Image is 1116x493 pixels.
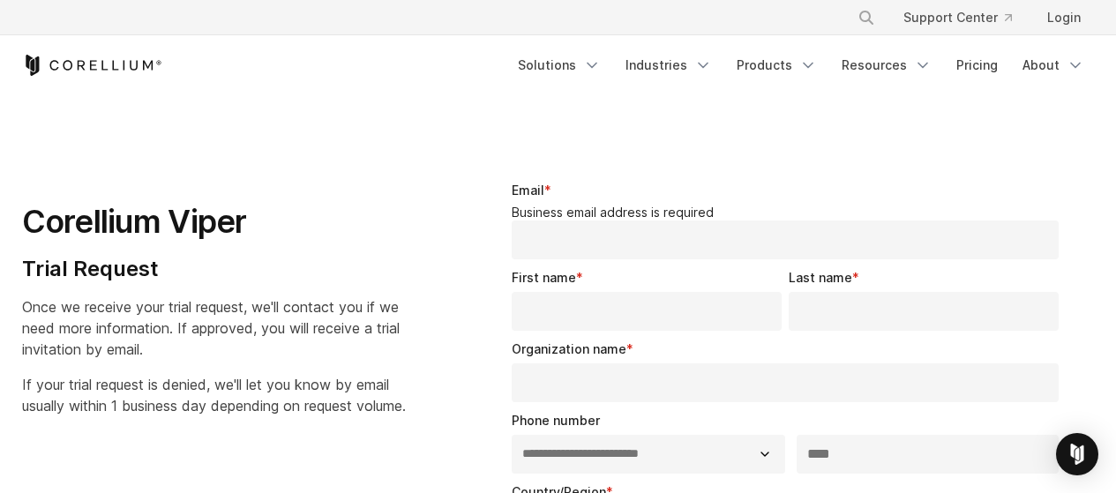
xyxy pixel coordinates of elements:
[22,376,406,415] span: If your trial request is denied, we'll let you know by email usually within 1 business day depend...
[789,270,852,285] span: Last name
[512,341,626,356] span: Organization name
[22,256,406,282] h4: Trial Request
[615,49,723,81] a: Industries
[22,202,406,242] h1: Corellium Viper
[726,49,828,81] a: Products
[507,49,611,81] a: Solutions
[946,49,1008,81] a: Pricing
[22,55,162,76] a: Corellium Home
[831,49,942,81] a: Resources
[512,205,1067,220] legend: Business email address is required
[889,2,1026,34] a: Support Center
[512,270,576,285] span: First name
[512,183,544,198] span: Email
[836,2,1095,34] div: Navigation Menu
[1056,433,1098,475] div: Open Intercom Messenger
[512,413,600,428] span: Phone number
[850,2,882,34] button: Search
[22,298,400,358] span: Once we receive your trial request, we'll contact you if we need more information. If approved, y...
[1033,2,1095,34] a: Login
[1012,49,1095,81] a: About
[507,49,1095,81] div: Navigation Menu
